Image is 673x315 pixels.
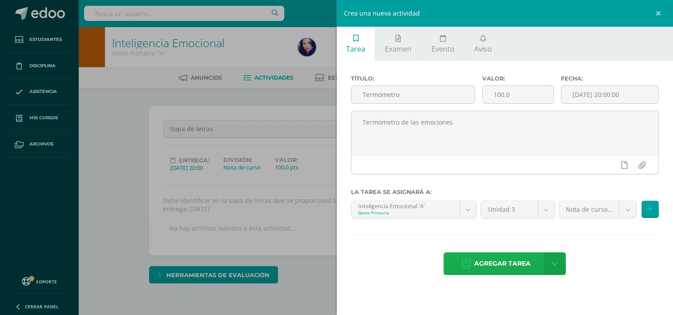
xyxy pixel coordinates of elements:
span: Tarea [346,44,365,54]
a: Nota de curso (100.0%) [559,201,637,218]
div: Inteligencia Emocional 'A' [358,201,453,210]
a: Unidad 3 [481,201,554,218]
span: Examen [385,44,411,54]
a: Aviso [464,27,501,61]
label: Valor: [482,75,554,82]
span: Aviso [474,44,492,54]
a: Examen [375,27,421,61]
span: Evento [431,44,454,54]
a: Tarea [337,27,375,61]
input: Título [351,86,475,103]
label: La tarea se asignará a: [351,189,659,195]
a: Inteligencia Emocional 'A'Sexto Primaria [351,201,477,218]
label: Fecha: [561,75,659,82]
span: Nota de curso (100.0%) [566,201,613,218]
span: Agregar tarea [474,253,531,275]
span: Unidad 3 [488,201,531,218]
a: Evento [422,27,464,61]
label: Título: [351,75,475,82]
input: Puntos máximos [483,86,553,103]
div: Sexto Primaria [358,210,453,216]
input: Fecha de entrega [561,86,658,103]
